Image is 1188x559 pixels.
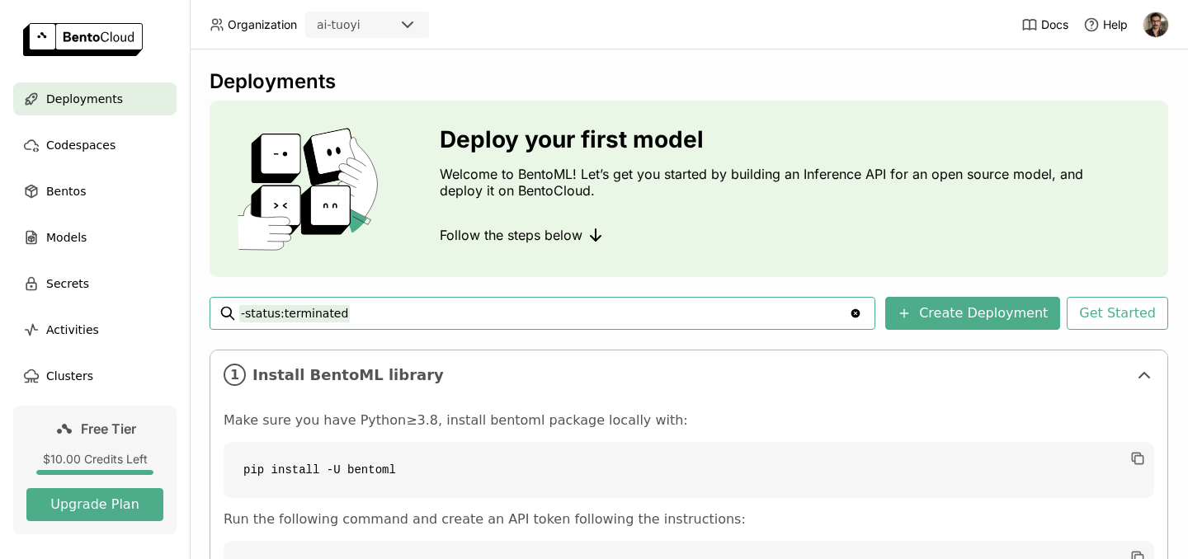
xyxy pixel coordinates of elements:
[13,221,177,254] a: Models
[885,297,1060,330] button: Create Deployment
[1143,12,1168,37] img: tuo yi
[13,129,177,162] a: Codespaces
[13,82,177,115] a: Deployments
[849,307,862,320] svg: Clear value
[1083,16,1128,33] div: Help
[13,313,177,346] a: Activities
[13,175,177,208] a: Bentos
[81,420,136,437] span: Free Tier
[46,320,99,340] span: Activities
[13,267,177,300] a: Secrets
[224,442,1154,498] code: pip install -U bentoml
[46,89,123,109] span: Deployments
[1021,16,1068,33] a: Docs
[224,364,246,386] i: 1
[210,350,1167,399] div: 1Install BentoML library
[46,274,89,294] span: Secrets
[440,166,1091,199] p: Welcome to BentoML! Let’s get you started by building an Inference API for an open source model, ...
[46,366,93,386] span: Clusters
[26,452,163,467] div: $10.00 Credits Left
[224,412,1154,429] p: Make sure you have Python≥3.8, install bentoml package locally with:
[224,511,1154,528] p: Run the following command and create an API token following the instructions:
[13,359,177,392] a: Clusters
[228,17,297,32] span: Organization
[26,488,163,521] button: Upgrade Plan
[46,135,115,155] span: Codespaces
[1067,297,1168,330] button: Get Started
[252,366,1128,384] span: Install BentoML library
[13,406,177,534] a: Free Tier$10.00 Credits LeftUpgrade Plan
[223,127,400,251] img: cover onboarding
[440,227,582,243] span: Follow the steps below
[317,16,361,33] div: ai-tuoyi
[440,126,1091,153] h3: Deploy your first model
[362,17,364,34] input: Selected ai-tuoyi.
[46,228,87,247] span: Models
[1103,17,1128,32] span: Help
[23,23,143,56] img: logo
[239,300,849,326] input: Search
[210,69,1168,94] div: Deployments
[1041,17,1068,32] span: Docs
[46,181,86,201] span: Bentos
